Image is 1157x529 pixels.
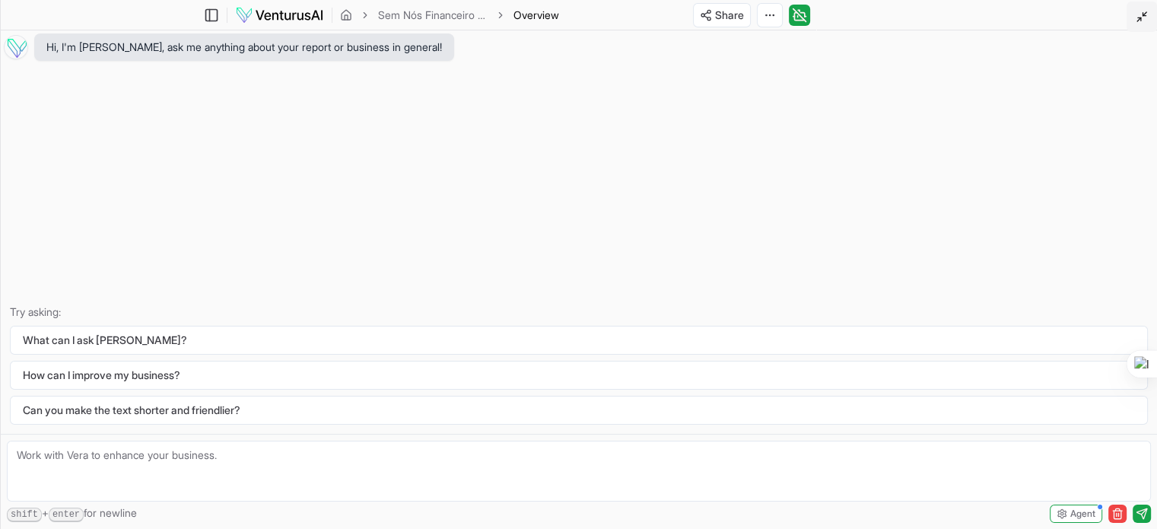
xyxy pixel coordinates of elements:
[46,40,442,55] span: Hi, I'm [PERSON_NAME], ask me anything about your report or business in general!
[10,361,1148,390] button: How can I improve my business?
[10,396,1148,425] button: Can you make the text shorter and friendlier?
[7,508,42,522] kbd: shift
[1050,505,1102,523] button: Agent
[340,8,559,23] nav: breadcrumb
[513,8,559,23] span: Overview
[235,6,324,24] img: logo
[10,304,1148,320] p: Try asking:
[715,8,744,23] span: Share
[1070,508,1095,520] span: Agent
[4,35,28,59] img: Vera
[7,505,137,522] span: + for newline
[49,508,84,522] kbd: enter
[378,8,488,23] a: Sem Nós Financeiro por [PERSON_NAME]
[10,326,1148,355] button: What can I ask [PERSON_NAME]?
[693,3,751,27] button: Share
